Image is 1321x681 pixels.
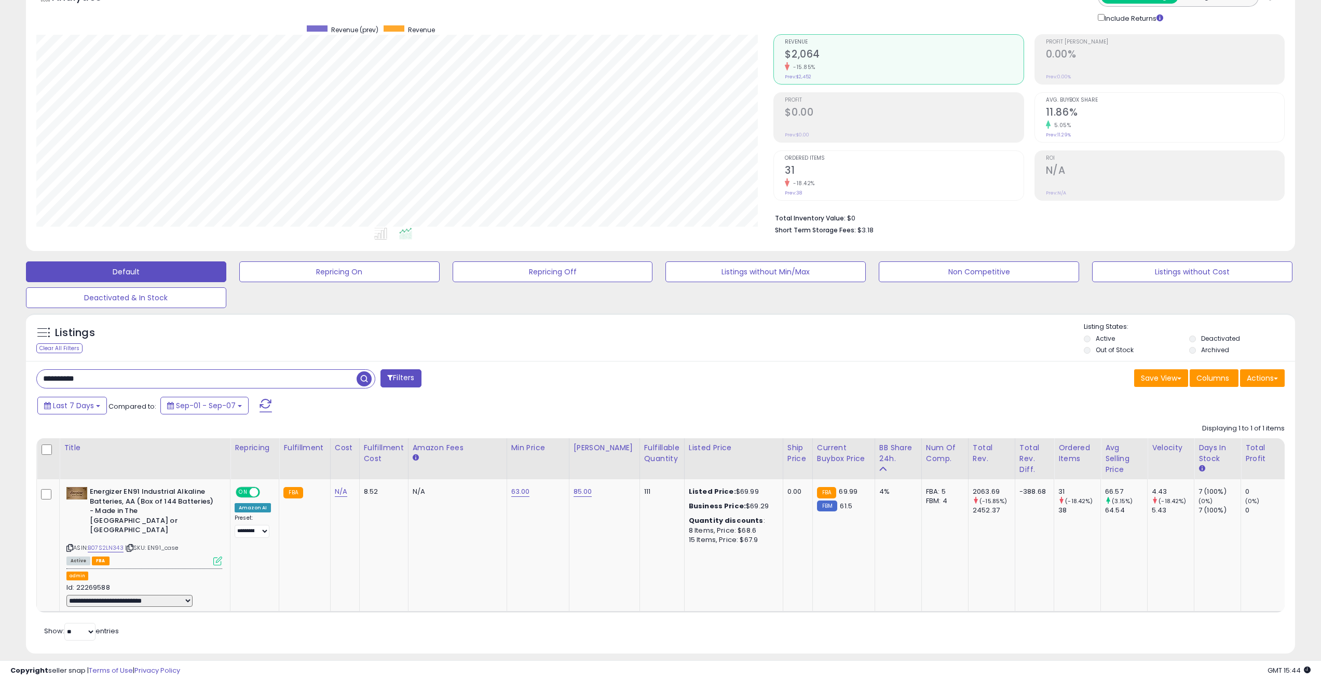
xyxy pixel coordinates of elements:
[1199,442,1236,464] div: Days In Stock
[785,156,1023,161] span: Ordered Items
[644,487,676,496] div: 111
[1134,369,1188,387] button: Save View
[1096,334,1115,343] label: Active
[973,487,1015,496] div: 2063.69
[973,442,1011,464] div: Total Rev.
[775,211,1277,224] li: $0
[89,665,133,675] a: Terms of Use
[689,516,764,525] b: Quantity discounts
[1058,442,1096,464] div: Ordered Items
[689,487,736,496] b: Listed Price:
[66,572,88,580] button: admin
[26,287,226,308] button: Deactivated & In Stock
[775,214,846,223] b: Total Inventory Value:
[1245,487,1287,496] div: 0
[1051,121,1071,129] small: 5.05%
[66,582,110,592] span: Id: 22269588
[1240,369,1285,387] button: Actions
[239,261,440,282] button: Repricing On
[511,487,530,497] a: 63.00
[283,442,325,453] div: Fulfillment
[1019,442,1050,475] div: Total Rev. Diff.
[10,666,180,676] div: seller snap | |
[1084,322,1295,332] p: Listing States:
[1196,373,1229,383] span: Columns
[1092,261,1292,282] button: Listings without Cost
[380,369,421,387] button: Filters
[689,516,775,525] div: :
[785,74,811,80] small: Prev: $2,452
[1245,442,1283,464] div: Total Profit
[53,400,94,411] span: Last 7 Days
[574,442,635,453] div: [PERSON_NAME]
[879,442,917,464] div: BB Share 24h.
[66,487,222,564] div: ASIN:
[689,442,779,453] div: Listed Price
[644,442,680,464] div: Fulfillable Quantity
[331,25,378,34] span: Revenue (prev)
[44,626,119,636] span: Show: entries
[879,261,1079,282] button: Non Competitive
[125,544,179,552] span: | SKU: EN91_case
[840,501,852,511] span: 61.5
[787,487,805,496] div: 0.00
[775,226,856,234] b: Short Term Storage Fees:
[857,225,874,235] span: $3.18
[413,442,502,453] div: Amazon Fees
[1046,132,1071,138] small: Prev: 11.29%
[689,535,775,545] div: 15 Items, Price: $67.9
[1199,487,1241,496] div: 7 (100%)
[1046,48,1284,62] h2: 0.00%
[36,343,83,353] div: Clear All Filters
[1105,442,1143,475] div: Avg Selling Price
[839,487,857,496] span: 69.99
[1152,506,1194,515] div: 5.43
[235,515,271,538] div: Preset:
[1199,464,1205,474] small: Days In Stock.
[108,401,156,411] span: Compared to:
[66,487,87,499] img: 41Hbj8OZKHL._SL40_.jpg
[1199,497,1213,505] small: (0%)
[785,106,1023,120] h2: $0.00
[689,526,775,535] div: 8 Items, Price: $68.6
[1046,106,1284,120] h2: 11.86%
[64,442,226,453] div: Title
[817,487,836,498] small: FBA
[66,557,90,565] span: All listings currently available for purchase on Amazon
[1190,369,1238,387] button: Columns
[789,179,815,187] small: -18.42%
[235,503,271,512] div: Amazon AI
[879,487,914,496] div: 4%
[785,132,809,138] small: Prev: $0.00
[785,39,1023,45] span: Revenue
[689,487,775,496] div: $69.99
[1245,497,1260,505] small: (0%)
[55,326,95,340] h5: Listings
[1058,487,1100,496] div: 31
[1105,487,1147,496] div: 66.57
[574,487,592,497] a: 85.00
[817,501,837,511] small: FBM
[283,487,303,498] small: FBA
[235,442,275,453] div: Repricing
[1046,39,1284,45] span: Profit [PERSON_NAME]
[1201,334,1240,343] label: Deactivated
[1202,424,1285,434] div: Displaying 1 to 1 of 1 items
[787,442,808,464] div: Ship Price
[785,190,802,196] small: Prev: 38
[1046,98,1284,103] span: Avg. Buybox Share
[665,261,866,282] button: Listings without Min/Max
[37,397,107,414] button: Last 7 Days
[413,487,499,496] div: N/A
[237,488,250,497] span: ON
[1268,665,1311,675] span: 2025-09-15 15:44 GMT
[1065,497,1093,505] small: (-18.42%)
[10,665,48,675] strong: Copyright
[785,98,1023,103] span: Profit
[1199,506,1241,515] div: 7 (100%)
[90,487,216,538] b: Energizer EN91 Industrial Alkaline Batteries, AA (Box of 144 Batteries) - Made in The [GEOGRAPHIC...
[689,502,775,511] div: $69.29
[1245,506,1287,515] div: 0
[1046,190,1066,196] small: Prev: N/A
[1152,442,1190,453] div: Velocity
